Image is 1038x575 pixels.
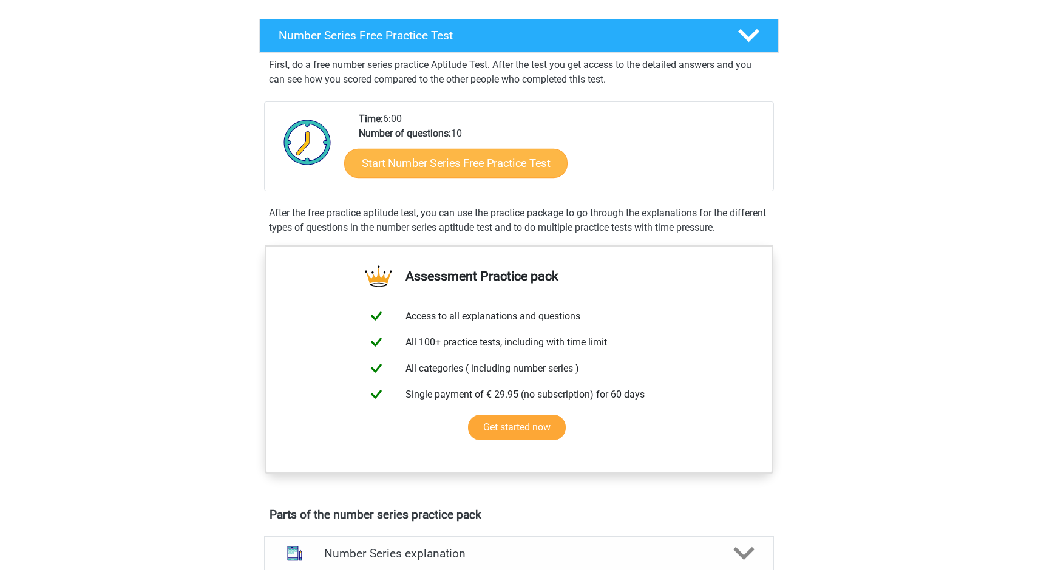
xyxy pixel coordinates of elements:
div: After the free practice aptitude test, you can use the practice package to go through the explana... [264,206,774,235]
h4: Parts of the number series practice pack [270,508,768,522]
div: 6:00 10 [350,112,773,191]
h4: Number Series explanation [324,546,714,560]
a: Start Number Series Free Practice Test [344,148,568,177]
a: Number Series Free Practice Test [254,19,784,53]
img: Clock [277,112,338,172]
b: Time: [359,113,383,124]
h4: Number Series Free Practice Test [279,29,718,43]
p: First, do a free number series practice Aptitude Test. After the test you get access to the detai... [269,58,769,87]
a: Get started now [468,415,566,440]
a: explanations Number Series explanation [259,536,779,570]
img: number series explanations [279,538,310,569]
b: Number of questions: [359,128,451,139]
